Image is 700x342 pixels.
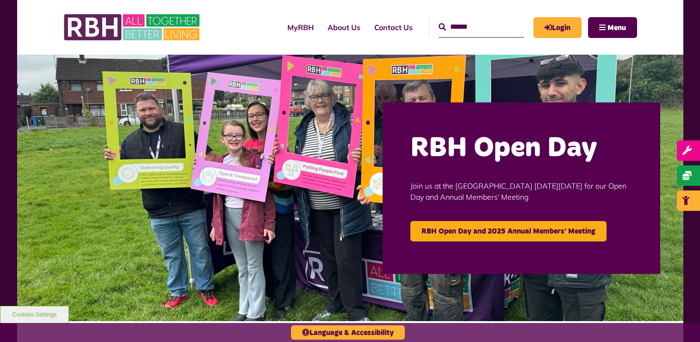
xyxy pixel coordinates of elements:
[607,24,626,32] span: Menu
[410,221,607,241] a: RBH Open Day and 2025 Annual Members' Meeting
[280,15,321,40] a: MyRBH
[367,15,420,40] a: Contact Us
[410,130,632,166] h2: RBH Open Day
[291,325,405,340] button: Language & Accessibility
[533,17,582,38] a: MyRBH
[588,17,637,38] button: Navigation
[410,166,632,216] p: Join us at the [GEOGRAPHIC_DATA] [DATE][DATE] for our Open Day and Annual Members' Meeting
[17,55,683,321] img: Image (22)
[321,15,367,40] a: About Us
[63,9,202,45] img: RBH
[658,300,700,342] iframe: Netcall Web Assistant for live chat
